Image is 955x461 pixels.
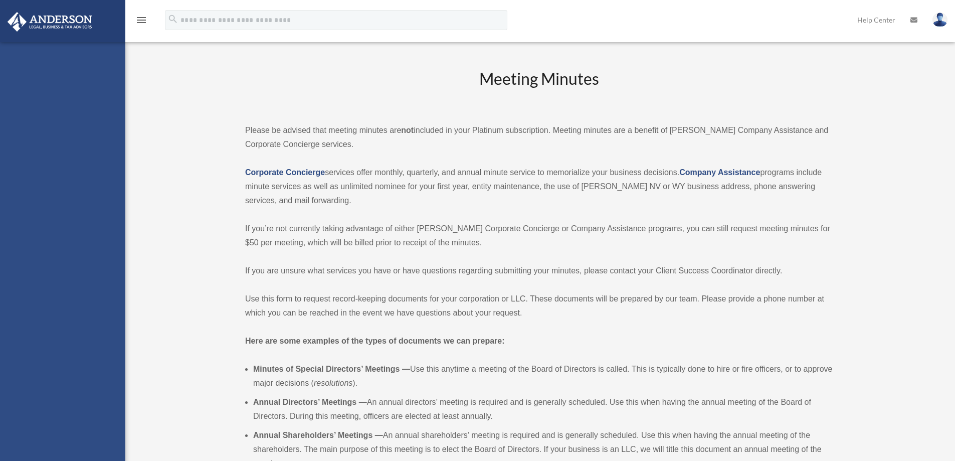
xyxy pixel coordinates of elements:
[167,14,178,25] i: search
[253,365,410,373] b: Minutes of Special Directors’ Meetings —
[245,292,833,320] p: Use this form to request record-keeping documents for your corporation or LLC. These documents wi...
[5,12,95,32] img: Anderson Advisors Platinum Portal
[314,379,352,387] em: resolutions
[135,14,147,26] i: menu
[245,264,833,278] p: If you are unsure what services you have or have questions regarding submitting your minutes, ple...
[401,126,414,134] strong: not
[245,222,833,250] p: If you’re not currently taking advantage of either [PERSON_NAME] Corporate Concierge or Company A...
[135,18,147,26] a: menu
[245,166,833,208] p: services offer monthly, quarterly, and annual minute service to memorialize your business decisio...
[253,362,833,390] li: Use this anytime a meeting of the Board of Directors is called. This is typically done to hire or...
[245,168,325,177] a: Corporate Concierge
[245,123,833,151] p: Please be advised that meeting minutes are included in your Platinum subscription. Meeting minute...
[253,395,833,423] li: An annual directors’ meeting is required and is generally scheduled. Use this when having the ann...
[253,431,383,439] b: Annual Shareholders’ Meetings —
[245,337,505,345] strong: Here are some examples of the types of documents we can prepare:
[679,168,760,177] a: Company Assistance
[245,68,833,109] h2: Meeting Minutes
[253,398,367,406] b: Annual Directors’ Meetings —
[932,13,947,27] img: User Pic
